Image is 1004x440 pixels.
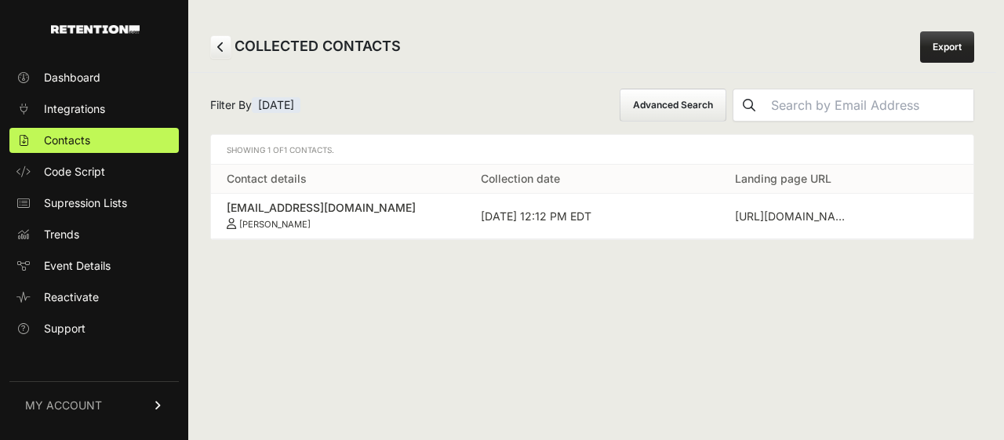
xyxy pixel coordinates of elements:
span: 1 Contacts. [284,145,334,155]
div: https://ycginvestments.com/ [735,209,853,224]
span: Showing 1 of [227,145,334,155]
span: [DATE] [252,97,300,113]
span: Dashboard [44,70,100,85]
span: Support [44,321,85,336]
span: Event Details [44,258,111,274]
a: Landing page URL [735,172,831,185]
a: Dashboard [9,65,179,90]
a: Collection date [481,172,560,185]
td: [DATE] 12:12 PM EDT [465,194,719,239]
button: Advanced Search [620,89,726,122]
a: Support [9,316,179,341]
a: Reactivate [9,285,179,310]
a: Trends [9,222,179,247]
a: Supression Lists [9,191,179,216]
span: Code Script [44,164,105,180]
div: [EMAIL_ADDRESS][DOMAIN_NAME] [227,200,449,216]
h2: COLLECTED CONTACTS [210,35,401,59]
span: Trends [44,227,79,242]
a: Contact details [227,172,307,185]
img: Retention.com [51,25,140,34]
span: MY ACCOUNT [25,398,102,413]
span: Integrations [44,101,105,117]
input: Search by Email Address [765,89,973,121]
a: Integrations [9,96,179,122]
a: [EMAIL_ADDRESS][DOMAIN_NAME] [PERSON_NAME] [227,200,449,230]
a: Event Details [9,253,179,278]
a: Code Script [9,159,179,184]
span: Reactivate [44,289,99,305]
a: Export [920,31,974,63]
span: Supression Lists [44,195,127,211]
a: MY ACCOUNT [9,381,179,429]
span: Contacts [44,133,90,148]
small: [PERSON_NAME] [239,219,311,230]
a: Contacts [9,128,179,153]
span: Filter By [210,97,300,113]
